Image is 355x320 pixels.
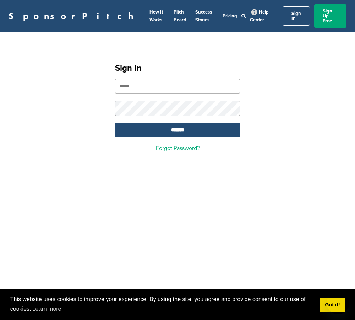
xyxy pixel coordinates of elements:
[174,9,186,23] a: Pitch Board
[314,4,346,28] a: Sign Up Free
[327,292,349,314] iframe: Button to launch messaging window
[149,9,163,23] a: How It Works
[250,8,269,24] a: Help Center
[320,298,345,312] a: dismiss cookie message
[10,295,315,314] span: This website uses cookies to improve your experience. By using the site, you agree and provide co...
[156,145,200,152] a: Forgot Password?
[31,304,62,314] a: learn more about cookies
[9,11,138,21] a: SponsorPitch
[223,13,237,19] a: Pricing
[283,6,310,26] a: Sign In
[115,62,240,75] h1: Sign In
[195,9,212,23] a: Success Stories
